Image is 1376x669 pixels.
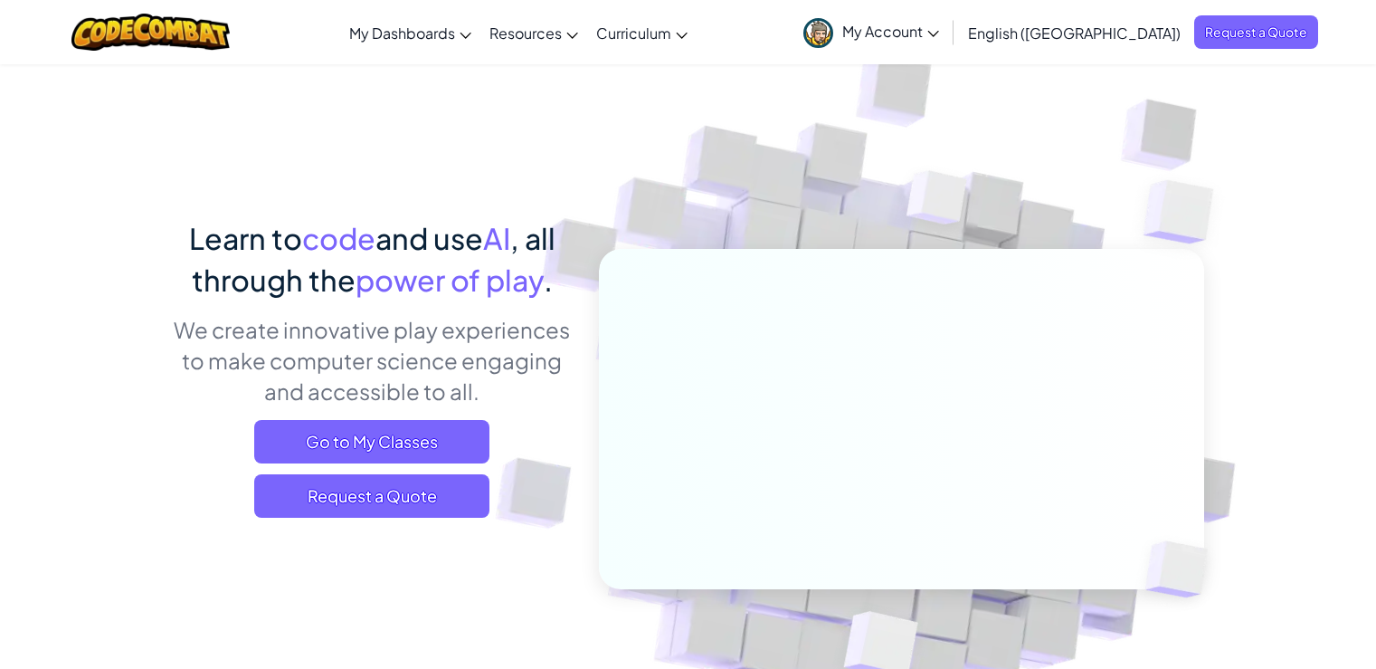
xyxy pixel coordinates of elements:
img: Overlap cubes [872,135,1002,270]
img: avatar [803,18,833,48]
img: CodeCombat logo [71,14,230,51]
span: My Account [842,22,939,41]
span: Learn to [189,220,302,256]
a: Resources [480,8,587,57]
p: We create innovative play experiences to make computer science engaging and accessible to all. [173,314,572,406]
span: AI [483,220,510,256]
a: My Dashboards [340,8,480,57]
span: code [302,220,375,256]
span: power of play [356,262,544,298]
img: Overlap cubes [1107,136,1264,289]
span: and use [375,220,483,256]
a: My Account [794,4,948,61]
a: Curriculum [587,8,697,57]
span: My Dashboards [349,24,455,43]
span: . [544,262,553,298]
a: Request a Quote [1194,15,1318,49]
span: Curriculum [596,24,671,43]
img: Overlap cubes [1115,503,1250,636]
span: Resources [489,24,562,43]
span: English ([GEOGRAPHIC_DATA]) [968,24,1181,43]
a: Go to My Classes [254,420,489,464]
a: English ([GEOGRAPHIC_DATA]) [959,8,1190,57]
a: Request a Quote [254,474,489,518]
